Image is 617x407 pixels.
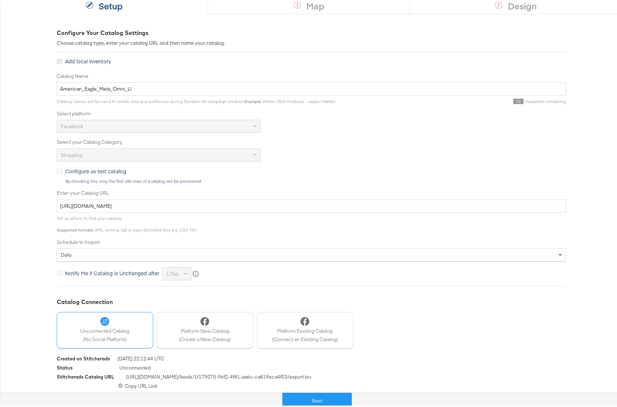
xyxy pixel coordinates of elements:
[335,97,566,103] div: characters remaining
[244,97,261,102] strong: Example
[272,334,338,341] span: (Connect an Existing Catalog)
[65,56,111,63] span: Add local inventory
[57,310,153,347] button: Unconnected Catalog(No Social Platform)
[57,27,566,35] div: Configure Your Catalog Settings
[57,97,335,102] span: Catalog names will be used to create sets and audiences during Dynamic Ad campaign creation. : Wi...
[57,80,566,94] input: Name your catalog e.g. My Dynamic Product Catalog
[65,166,126,173] span: Configure as test catalog
[257,310,353,347] button: Platform Existing Catalog(Connect an Existing Catalog)
[65,268,159,275] span: Notify Me if Catalog is Unchanged after
[57,188,566,195] label: Enter your Catalog URL
[57,363,73,370] div: Status
[126,372,311,381] span: [URL][DOMAIN_NAME] /feeds/ 1f179075-96f2-4f81-aa6c-ca819eca4f03 /export.tsv
[57,296,566,304] div: Catalog Connection
[61,250,72,256] span: daily
[57,137,566,144] label: Select your Catalog Category
[57,71,566,78] label: Catalog Name
[57,237,566,244] label: Schedule to Import
[272,326,338,333] span: Platform Existing Catalog
[118,353,164,363] span: [DATE] 22:12:44 UTC
[157,310,253,347] button: Platform New Catalog(Create a New Catalog)
[57,353,110,360] div: Created on Stitcherads
[57,225,93,231] strong: Supported formats
[166,269,179,275] span: 1 day
[61,150,82,157] span: Shopping
[57,108,566,115] label: Select platform
[61,121,83,128] span: Facebook
[179,334,231,341] span: (Create a New Catalog)
[57,372,114,379] div: Stitcherads Catalog URL
[57,198,566,211] input: Enter Catalog URL, e.g. http://www.example.com/products.xml
[57,381,566,388] div: Copy URL Link
[57,214,197,231] span: Tell us where to find your catalog. : XML, comma, tab or pipe delimited files e.g. CSV, TSV.
[119,363,151,372] span: Unconnected
[179,326,231,333] span: Platform New Catalog
[513,97,524,102] span: 73
[80,334,130,341] span: (No Social Platform)
[57,38,566,45] div: Choose catalog type, enter your catalog URL and then name your catalog.
[65,177,566,182] div: By checking this, only the first 100 rows of a catalog will be processed.
[80,326,130,333] span: Unconnected Catalog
